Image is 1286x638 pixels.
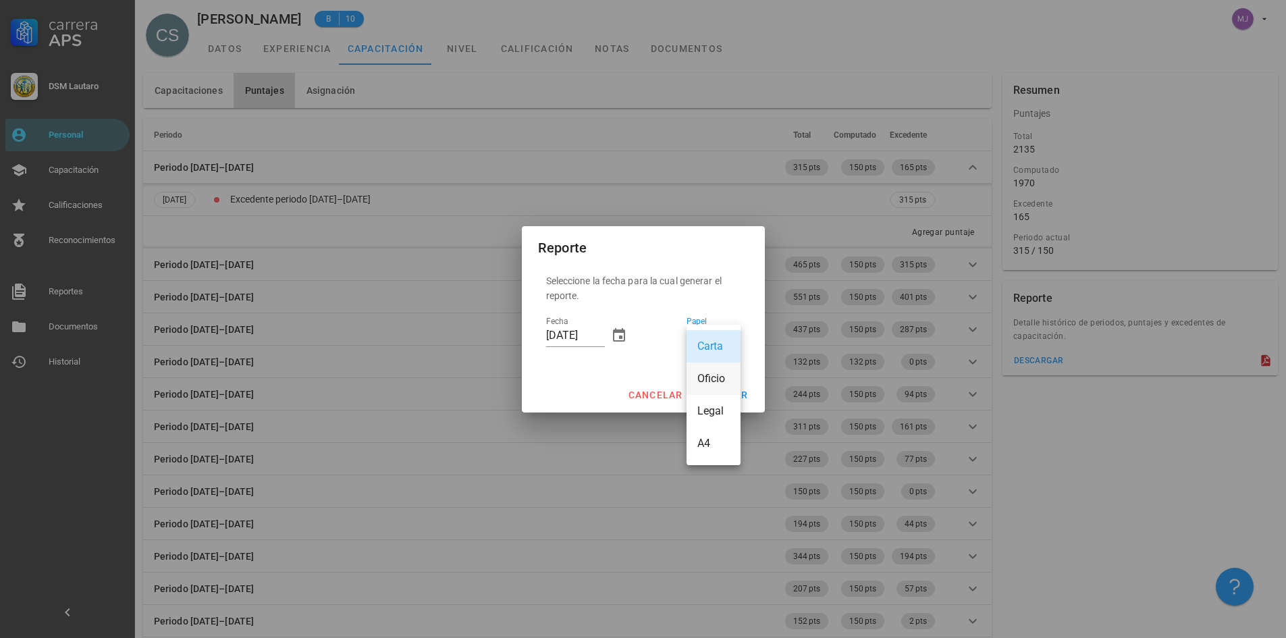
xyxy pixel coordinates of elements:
div: Legal [697,404,730,417]
div: Carta [697,340,730,352]
div: A4 [697,437,730,450]
div: Reporte [538,237,587,259]
span: cancelar [627,390,682,400]
div: Oficio [697,372,730,385]
button: cancelar [622,383,688,407]
label: Papel [687,317,707,327]
p: Seleccione la fecha para la cual generar el reporte. [546,273,741,303]
div: PapelCarta [687,325,741,346]
label: Fecha [546,317,568,327]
